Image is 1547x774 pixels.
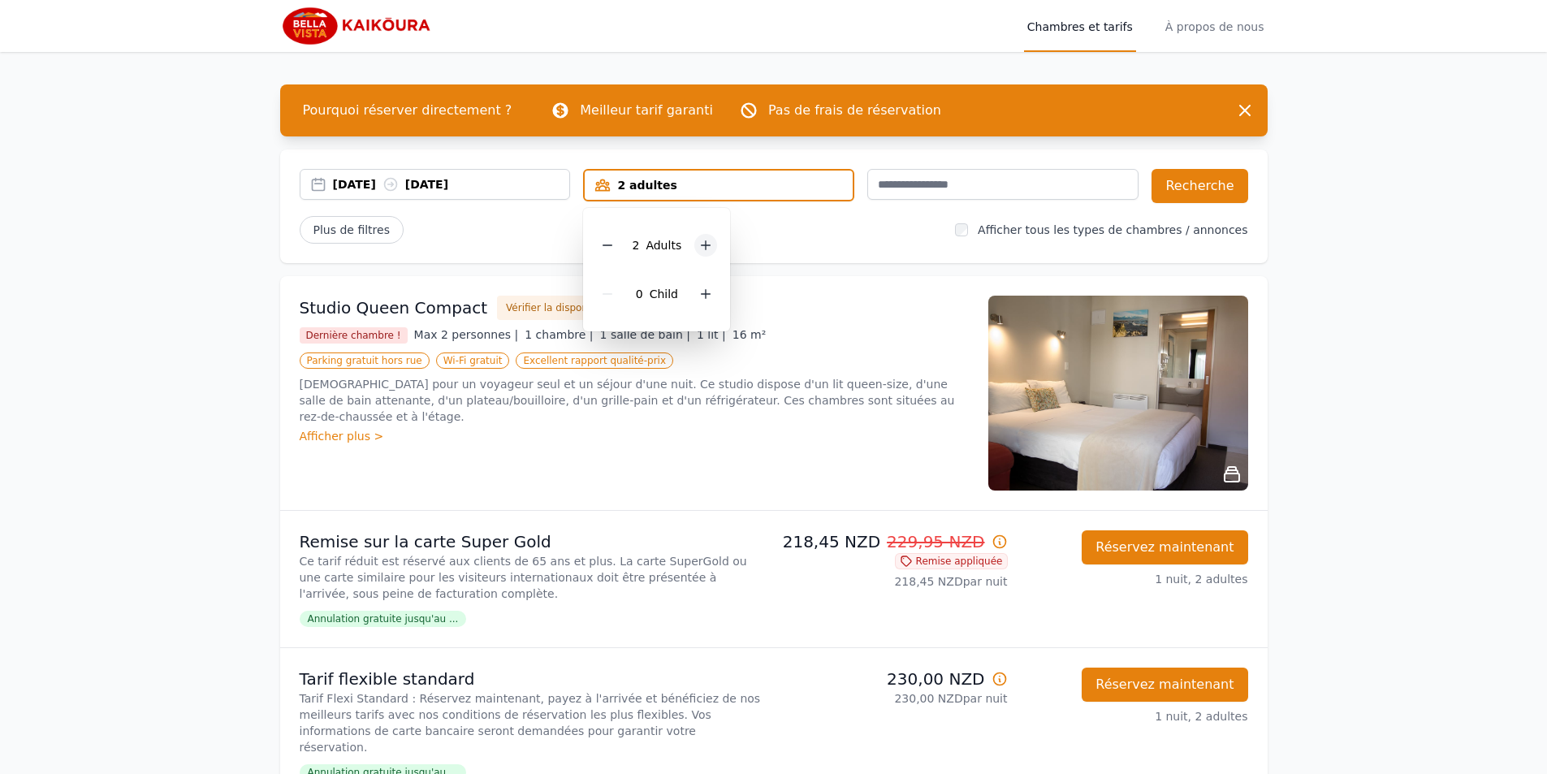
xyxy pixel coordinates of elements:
font: [DATE] [333,178,376,191]
span: Child [650,288,678,301]
font: par nuit [963,575,1008,588]
font: À propos de nous [1165,20,1264,33]
font: 2 adultes [617,179,676,192]
font: Afficher plus > [300,430,384,443]
font: [DEMOGRAPHIC_DATA] pour un voyageur seul et un séjour d'une nuit. Ce studio dispose d'un lit quee... [300,378,958,423]
font: Meilleur tarif garanti [580,102,713,118]
span: 0 [636,288,643,301]
font: Dernière chambre ! [306,330,401,341]
font: Recherche [1165,178,1234,193]
font: 218,45 NZD [894,575,962,588]
font: Parking gratuit hors rue [307,355,422,366]
button: Recherche [1152,169,1247,203]
font: Réservez maintenant [1095,677,1234,692]
button: Réservez maintenant [1082,668,1247,702]
font: Plus de filtres [313,223,390,236]
span: Adult s [646,239,681,252]
font: 1 lit | [697,328,726,341]
font: Annulation gratuite jusqu'au ... [308,613,459,625]
font: Pas de frais de réservation [768,102,941,118]
span: 2 [632,239,639,252]
font: Wi-Fi gratuit [443,355,503,366]
font: Ce tarif réduit est réservé aux clients de 65 ans et plus. La carte SuperGold ou une carte simila... [300,555,751,600]
font: 1 nuit, 2 adultes [1155,573,1247,586]
font: 230,00 NZD [887,669,984,689]
font: Max 2 personnes | [414,328,519,341]
font: Excellent rapport qualité-prix [523,355,666,366]
font: 229,95 NZD [887,532,984,551]
button: Vérifier la disponibilité [497,296,624,320]
font: Pourquoi réserver directement ? [303,102,512,118]
font: 230,00 NZD [894,692,962,705]
font: par nuit [963,692,1008,705]
font: [DATE] [405,178,448,191]
font: 16 m² [732,328,767,341]
font: Studio Queen Compact [300,298,488,318]
font: 1 salle de bain | [600,328,690,341]
font: 1 chambre | [525,328,593,341]
font: Réservez maintenant [1095,539,1234,555]
font: Vérifier la disponibilité [506,302,615,313]
img: Bella Vista Kaikoura [280,6,436,45]
font: Tarif flexible standard [300,669,475,689]
font: Chambres et tarifs [1027,20,1133,33]
font: 218,45 NZD [783,532,880,551]
font: Remise appliquée [916,556,1003,567]
font: Afficher tous les types de chambres / annonces [978,223,1247,236]
font: 1 nuit, 2 adultes [1155,710,1247,723]
font: Remise sur la carte Super Gold [300,532,551,551]
font: Tarif Flexi Standard : Réservez maintenant, payez à l'arrivée et bénéficiez de nos meilleurs tari... [300,692,764,754]
button: Réservez maintenant [1082,530,1247,564]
